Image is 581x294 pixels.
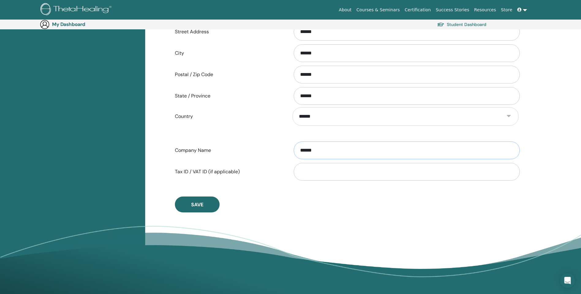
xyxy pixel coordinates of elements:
label: Postal / Zip Code [170,69,288,80]
a: Student Dashboard [437,20,486,29]
a: Success Stories [433,4,472,16]
a: Courses & Seminars [354,4,402,16]
label: Tax ID / VAT ID (if applicable) [170,166,288,178]
img: graduation-cap.svg [437,22,444,27]
h3: My Dashboard [52,21,113,27]
img: logo.png [40,3,114,17]
span: Save [191,201,203,208]
div: Open Intercom Messenger [560,273,575,288]
label: Country [170,111,288,122]
label: City [170,47,288,59]
a: About [336,4,354,16]
img: generic-user-icon.jpg [40,20,50,29]
a: Store [499,4,515,16]
button: Save [175,197,220,212]
label: State / Province [170,90,288,102]
label: Company Name [170,145,288,156]
label: Street Address [170,26,288,38]
a: Resources [472,4,499,16]
a: Certification [402,4,433,16]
